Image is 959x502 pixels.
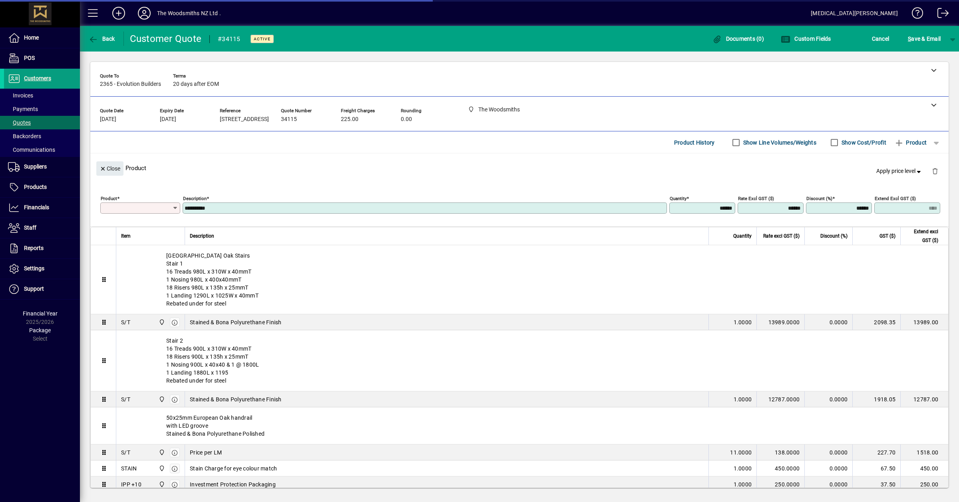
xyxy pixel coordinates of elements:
[157,464,166,473] span: The Woodsmiths
[931,2,949,28] a: Logout
[341,116,358,123] span: 225.00
[852,391,900,407] td: 1918.05
[281,116,297,123] span: 34115
[763,232,800,240] span: Rate excl GST ($)
[220,116,269,123] span: [STREET_ADDRESS]
[121,464,137,472] div: STAIN
[804,460,852,476] td: 0.0000
[804,476,852,492] td: 0.0000
[190,318,282,326] span: Stained & Bona Polyurethane Finish
[820,232,848,240] span: Discount (%)
[876,167,923,175] span: Apply price level
[4,238,80,258] a: Reports
[8,92,33,99] span: Invoices
[4,279,80,299] a: Support
[904,32,945,46] button: Save & Email
[121,232,131,240] span: Item
[80,32,124,46] app-page-header-button: Back
[157,395,166,404] span: The Woodsmiths
[852,460,900,476] td: 67.50
[190,480,276,488] span: Investment Protection Packaging
[674,136,715,149] span: Product History
[99,162,120,175] span: Close
[852,444,900,460] td: 227.70
[806,196,832,201] mat-label: Discount (%)
[811,7,898,20] div: [MEDICAL_DATA][PERSON_NAME]
[100,116,116,123] span: [DATE]
[24,224,36,231] span: Staff
[218,33,241,46] div: #34115
[100,81,161,87] span: 2365 - Evolution Builders
[157,480,166,489] span: The Woodsmiths
[734,464,752,472] span: 1.0000
[900,460,948,476] td: 450.00
[8,119,31,126] span: Quotes
[734,318,752,326] span: 1.0000
[4,116,80,129] a: Quotes
[121,480,141,488] div: IPP +10
[190,448,222,456] span: Price per LM
[730,448,752,456] span: 11.0000
[121,448,130,456] div: S/T
[86,32,117,46] button: Back
[4,48,80,68] a: POS
[24,55,35,61] span: POS
[24,245,44,251] span: Reports
[24,184,47,190] span: Products
[852,476,900,492] td: 37.50
[4,129,80,143] a: Backorders
[4,102,80,116] a: Payments
[710,32,766,46] button: Documents (0)
[90,153,949,183] div: Product
[4,143,80,157] a: Communications
[875,196,916,201] mat-label: Extend excl GST ($)
[872,32,889,45] span: Cancel
[160,116,176,123] span: [DATE]
[733,232,752,240] span: Quantity
[4,259,80,279] a: Settings
[900,444,948,460] td: 1518.00
[101,196,117,201] mat-label: Product
[734,395,752,403] span: 1.0000
[4,157,80,177] a: Suppliers
[88,36,115,42] span: Back
[130,32,202,45] div: Customer Quote
[121,318,130,326] div: S/T
[900,476,948,492] td: 250.00
[8,106,38,112] span: Payments
[900,391,948,407] td: 12787.00
[906,2,923,28] a: Knowledge Base
[106,6,131,20] button: Add
[4,89,80,102] a: Invoices
[157,318,166,327] span: The Woodsmiths
[779,32,833,46] button: Custom Fields
[24,163,47,170] span: Suppliers
[157,7,221,20] div: The Woodsmiths NZ Ltd .
[873,164,926,179] button: Apply price level
[671,135,718,150] button: Product History
[24,265,44,272] span: Settings
[94,165,125,172] app-page-header-button: Close
[116,407,948,444] div: 50x25mm European Oak handrail with LED groove Stained & Bona Polyurethane Polished
[24,286,44,292] span: Support
[254,36,271,42] span: Active
[157,448,166,457] span: The Woodsmiths
[190,232,214,240] span: Description
[24,75,51,81] span: Customers
[804,391,852,407] td: 0.0000
[173,81,219,87] span: 20 days after EOM
[894,136,927,149] span: Product
[712,36,764,42] span: Documents (0)
[738,196,774,201] mat-label: Rate excl GST ($)
[840,139,886,147] label: Show Cost/Profit
[121,395,130,403] div: S/T
[925,161,945,181] button: Delete
[4,28,80,48] a: Home
[116,245,948,314] div: [GEOGRAPHIC_DATA] Oak Stairs Stair 1 16 Treads 980L x 310W x 40mmT 1 Nosing 980L x 400x40mmT 18 R...
[24,204,49,210] span: Financials
[762,464,800,472] div: 450.0000
[870,32,891,46] button: Cancel
[762,395,800,403] div: 12787.0000
[762,480,800,488] div: 250.0000
[734,480,752,488] span: 1.0000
